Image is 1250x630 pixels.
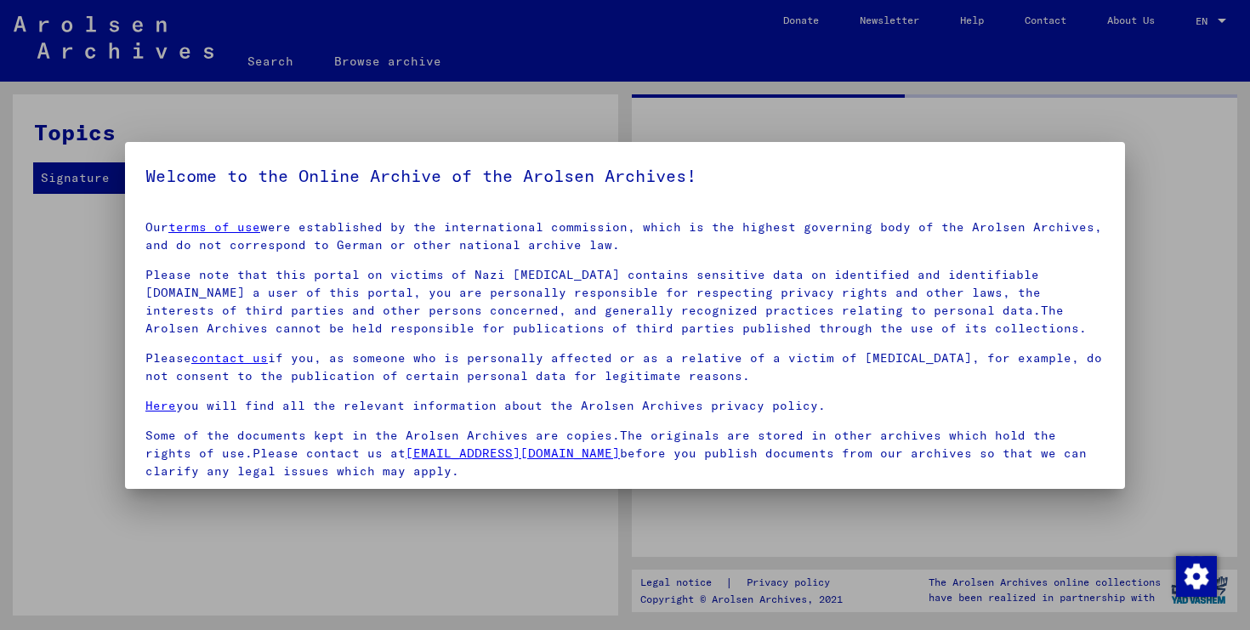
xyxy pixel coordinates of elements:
[1176,556,1217,597] img: Change consent
[145,397,1105,415] p: you will find all the relevant information about the Arolsen Archives privacy policy.
[145,162,1105,190] h5: Welcome to the Online Archive of the Arolsen Archives!
[191,350,268,366] a: contact us
[406,446,620,461] a: [EMAIL_ADDRESS][DOMAIN_NAME]
[145,266,1105,338] p: Please note that this portal on victims of Nazi [MEDICAL_DATA] contains sensitive data on identif...
[145,349,1105,385] p: Please if you, as someone who is personally affected or as a relative of a victim of [MEDICAL_DAT...
[168,219,260,235] a: terms of use
[145,219,1105,254] p: Our were established by the international commission, which is the highest governing body of the ...
[145,427,1105,480] p: Some of the documents kept in the Arolsen Archives are copies.The originals are stored in other a...
[145,398,176,413] a: Here
[1175,555,1216,596] div: Change consent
